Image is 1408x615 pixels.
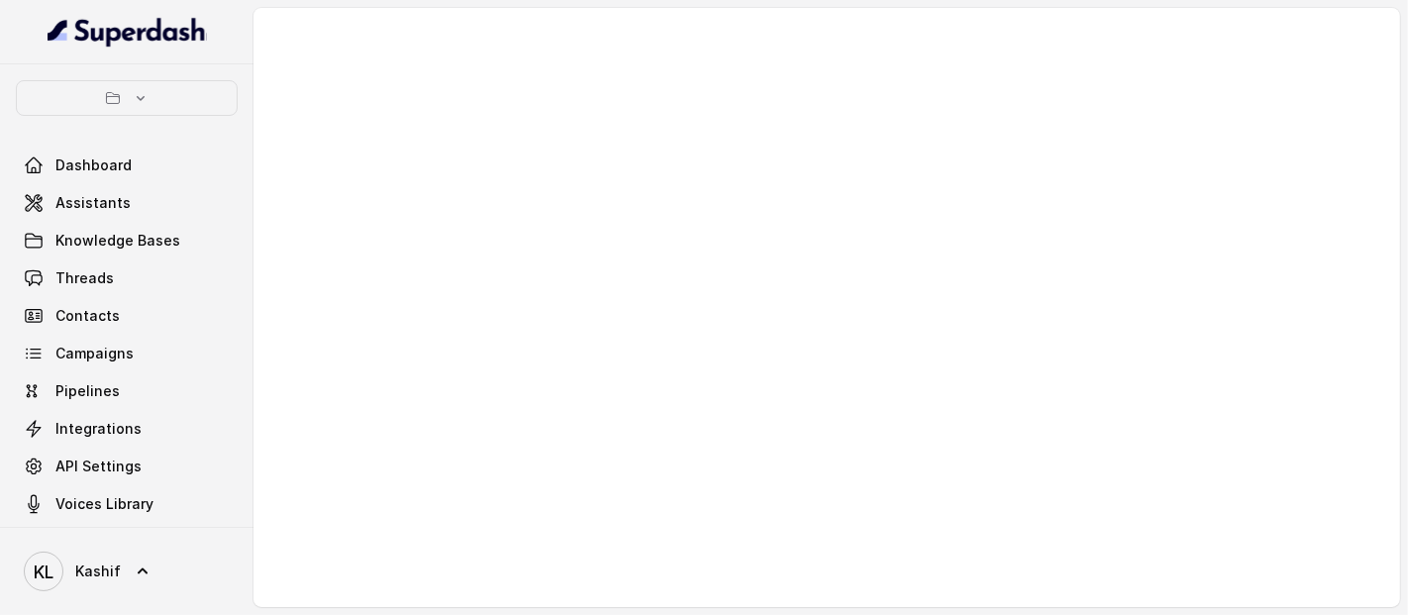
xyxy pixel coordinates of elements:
text: KL [34,562,53,582]
span: Dashboard [55,155,132,175]
a: Kashif [16,544,238,599]
span: Integrations [55,419,142,439]
a: Campaigns [16,336,238,371]
a: Knowledge Bases [16,223,238,258]
a: Threads [16,260,238,296]
span: Kashif [75,562,121,581]
a: Voices Library [16,486,238,522]
a: Integrations [16,411,238,447]
span: Assistants [55,193,131,213]
a: API Settings [16,449,238,484]
span: Voices Library [55,494,153,514]
img: light.svg [48,16,207,48]
a: Dashboard [16,148,238,183]
span: Threads [55,268,114,288]
a: Contacts [16,298,238,334]
span: Pipelines [55,381,120,401]
span: API Settings [55,457,142,476]
span: Knowledge Bases [55,231,180,251]
span: Campaigns [55,344,134,363]
a: Assistants [16,185,238,221]
span: Contacts [55,306,120,326]
a: Pipelines [16,373,238,409]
